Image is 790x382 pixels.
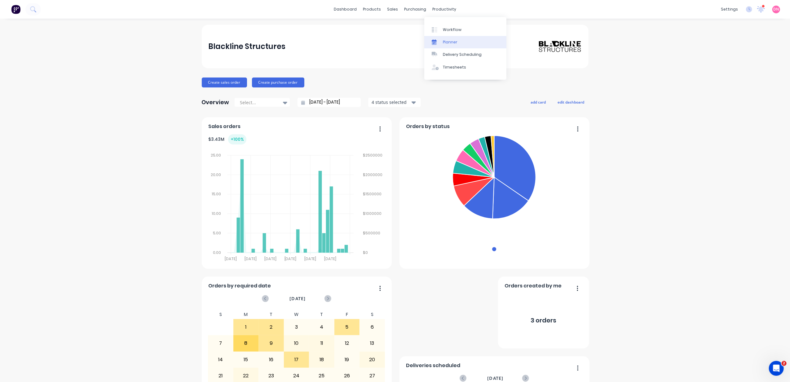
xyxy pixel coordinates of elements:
[443,27,461,33] div: Workflow
[259,352,284,367] div: 16
[368,98,421,107] button: 4 status selected
[208,282,271,290] span: Orders by required date
[363,211,382,216] tspan: $1000000
[443,64,466,70] div: Timesheets
[429,5,459,14] div: productivity
[334,310,360,319] div: F
[265,256,277,261] tspan: [DATE]
[259,335,284,351] div: 9
[309,335,334,351] div: 11
[360,352,385,367] div: 20
[284,310,309,319] div: W
[208,335,233,351] div: 7
[208,352,233,367] div: 14
[258,310,284,319] div: T
[259,319,284,335] div: 2
[505,282,562,290] span: Orders created by me
[554,98,589,106] button: edit dashboard
[309,352,334,367] div: 18
[782,361,787,366] span: 2
[331,5,360,14] a: dashboard
[234,335,258,351] div: 8
[208,310,233,319] div: S
[213,250,221,255] tspan: 0.00
[363,250,368,255] tspan: $0
[289,295,306,302] span: [DATE]
[234,352,258,367] div: 15
[228,134,246,144] div: + 100 %
[360,5,384,14] div: products
[769,361,784,376] iframe: Intercom live chat
[443,39,457,45] div: Planner
[225,256,237,261] tspan: [DATE]
[234,319,258,335] div: 1
[363,230,381,236] tspan: $500000
[406,123,450,130] span: Orders by status
[335,352,360,367] div: 19
[424,48,506,61] a: Delivery Scheduling
[208,123,241,130] span: Sales orders
[252,78,304,87] button: Create purchase order
[424,23,506,36] a: Workflow
[363,172,383,177] tspan: $2000000
[384,5,401,14] div: sales
[443,52,482,57] div: Delivery Scheduling
[718,5,741,14] div: settings
[424,36,506,48] a: Planner
[233,310,259,319] div: M
[335,335,360,351] div: 12
[11,5,20,14] img: Factory
[208,134,246,144] div: $ 3.43M
[304,256,316,261] tspan: [DATE]
[360,310,385,319] div: S
[285,256,297,261] tspan: [DATE]
[284,319,309,335] div: 3
[212,191,221,197] tspan: 15.00
[202,96,229,109] div: Overview
[309,310,334,319] div: T
[245,256,257,261] tspan: [DATE]
[372,99,411,105] div: 4 status selected
[401,5,429,14] div: purchasing
[213,230,221,236] tspan: 5.00
[531,316,556,325] div: 3 orders
[406,362,460,369] span: Deliveries scheduled
[202,78,247,87] button: Create sales order
[360,319,385,335] div: 6
[487,375,503,382] span: [DATE]
[309,319,334,335] div: 4
[363,153,383,158] tspan: $2500000
[360,335,385,351] div: 13
[335,319,360,335] div: 5
[527,98,550,106] button: add card
[284,352,309,367] div: 17
[211,153,221,158] tspan: 25.00
[538,40,582,53] img: Blackline Structures
[363,191,382,197] tspan: $1500000
[324,256,336,261] tspan: [DATE]
[212,211,221,216] tspan: 10.00
[284,335,309,351] div: 10
[424,61,506,73] a: Timesheets
[211,172,221,177] tspan: 20.00
[208,40,285,53] div: Blackline Structures
[774,7,779,12] span: DN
